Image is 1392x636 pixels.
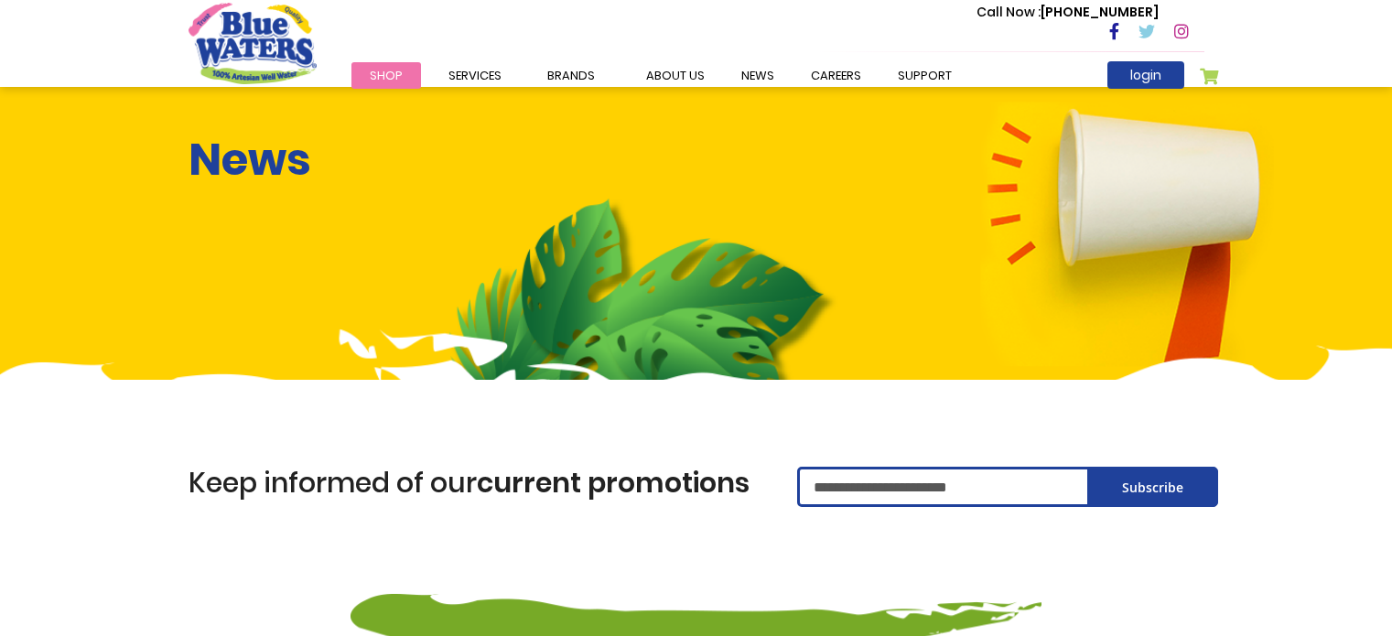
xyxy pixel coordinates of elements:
[477,463,750,502] span: current promotions
[1107,61,1184,89] a: login
[879,62,970,89] a: support
[448,67,502,84] span: Services
[723,62,793,89] a: News
[793,62,879,89] a: careers
[1122,479,1183,496] span: Subscribe
[1087,467,1218,507] button: Subscribe
[977,3,1041,21] span: Call Now :
[628,62,723,89] a: about us
[547,67,595,84] span: Brands
[977,3,1159,22] p: [PHONE_NUMBER]
[189,467,770,500] h1: Keep informed of our
[189,3,317,83] a: store logo
[370,67,403,84] span: Shop
[189,134,311,187] h1: News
